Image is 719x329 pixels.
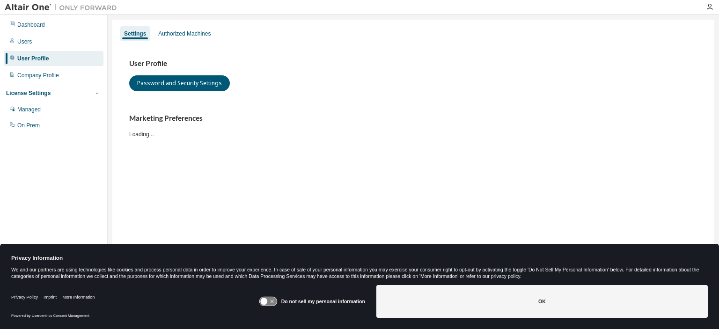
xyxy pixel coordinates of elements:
h3: User Profile [129,59,697,68]
div: Company Profile [17,72,59,79]
h3: Marketing Preferences [129,114,697,123]
div: Users [17,38,32,45]
img: Altair One [5,3,122,12]
div: Managed [17,106,41,113]
div: Loading... [129,114,697,138]
div: On Prem [17,122,40,129]
button: Password and Security Settings [129,75,230,91]
div: License Settings [6,89,51,97]
div: Settings [124,30,146,37]
div: Dashboard [17,21,45,29]
div: User Profile [17,55,49,62]
div: Authorized Machines [158,30,211,37]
